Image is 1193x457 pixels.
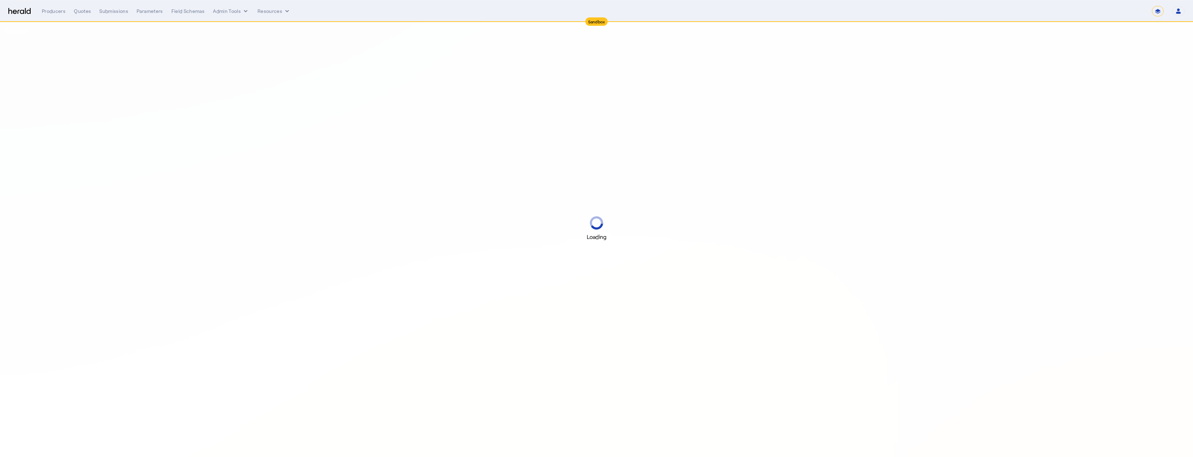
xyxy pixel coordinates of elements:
button: Resources dropdown menu [257,8,291,15]
div: Parameters [137,8,163,15]
div: Field Schemas [171,8,205,15]
div: Sandbox [585,17,608,26]
div: Quotes [74,8,91,15]
img: Herald Logo [8,8,31,15]
div: Submissions [99,8,128,15]
div: Producers [42,8,66,15]
button: internal dropdown menu [213,8,249,15]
